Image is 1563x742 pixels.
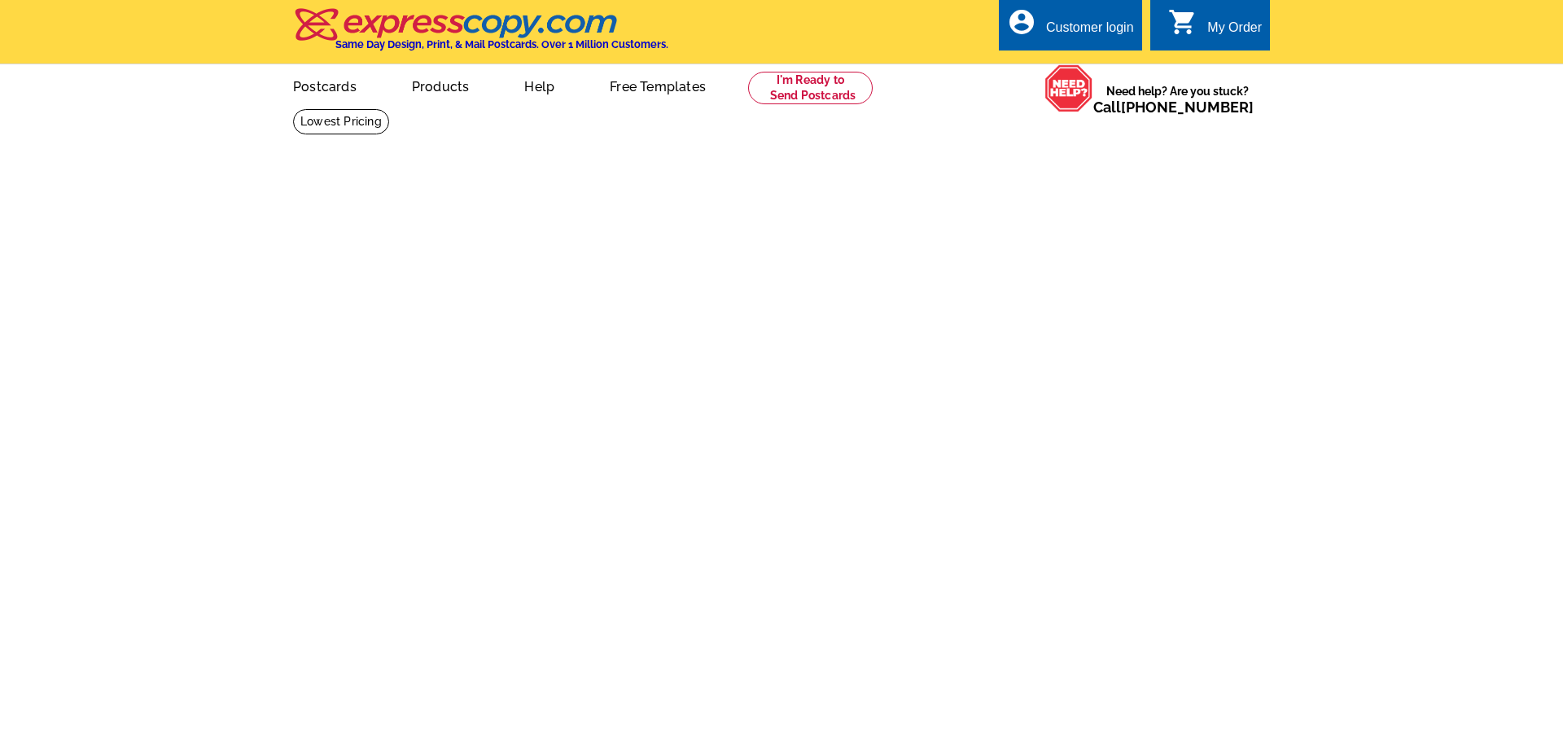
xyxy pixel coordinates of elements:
[1168,18,1262,38] a: shopping_cart My Order
[1121,99,1254,116] a: [PHONE_NUMBER]
[1093,83,1262,116] span: Need help? Are you stuck?
[267,66,383,104] a: Postcards
[293,20,668,50] a: Same Day Design, Print, & Mail Postcards. Over 1 Million Customers.
[1046,20,1134,43] div: Customer login
[386,66,496,104] a: Products
[498,66,580,104] a: Help
[1044,64,1093,112] img: help
[1168,7,1197,37] i: shopping_cart
[1007,18,1134,38] a: account_circle Customer login
[1093,99,1254,116] span: Call
[1207,20,1262,43] div: My Order
[584,66,732,104] a: Free Templates
[335,38,668,50] h4: Same Day Design, Print, & Mail Postcards. Over 1 Million Customers.
[1007,7,1036,37] i: account_circle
